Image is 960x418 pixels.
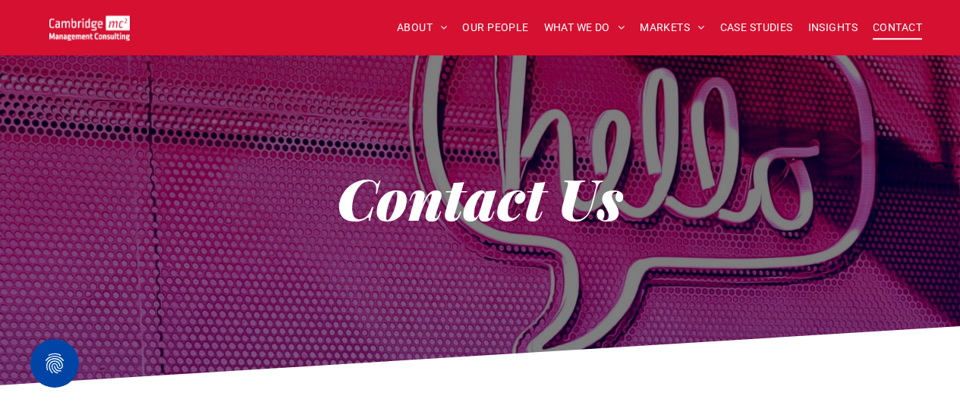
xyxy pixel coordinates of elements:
a: CONTACT [865,16,930,39]
a: INSIGHTS [801,16,865,39]
a: Your Business Transformed | Cambridge Management Consulting [49,17,130,33]
a: ABOUT [389,16,455,39]
a: MARKETS [632,16,712,39]
a: OUR PEOPLE [455,16,536,39]
strong: Contact [337,159,545,235]
strong: Us [558,159,623,235]
a: WHAT WE DO [537,16,633,39]
a: CASE STUDIES [713,16,801,39]
img: Go to Homepage [49,15,130,40]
